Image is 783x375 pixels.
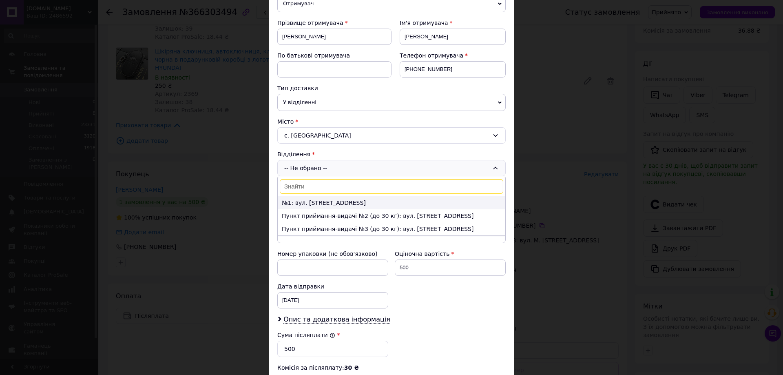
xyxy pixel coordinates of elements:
li: Пункт приймання-видачі №3 (до 30 кг): вул. [STREET_ADDRESS] [278,222,505,235]
div: Відділення [277,150,506,158]
span: Прізвище отримувача [277,20,343,26]
label: Сума післяплати [277,332,335,338]
span: Тип доставки [277,85,318,91]
div: с. [GEOGRAPHIC_DATA] [277,127,506,144]
input: Знайти [280,179,503,194]
div: Місто [277,118,506,126]
li: Пункт приймання-видачі №2 (до 30 кг): вул. [STREET_ADDRESS] [278,209,505,222]
span: Ім'я отримувача [400,20,448,26]
span: По батькові отримувача [277,52,350,59]
div: Комісія за післяплату: [277,364,506,372]
span: 30 ₴ [344,364,359,371]
div: Номер упаковки (не обов'язково) [277,250,388,258]
div: -- Не обрано -- [277,160,506,176]
span: У відділенні [277,94,506,111]
input: +380 [400,61,506,78]
span: Опис та додаткова інформація [283,315,390,324]
li: №1: вул. [STREET_ADDRESS] [278,196,505,209]
div: Оціночна вартість [395,250,506,258]
span: Телефон отримувача [400,52,463,59]
div: Дата відправки [277,282,388,291]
